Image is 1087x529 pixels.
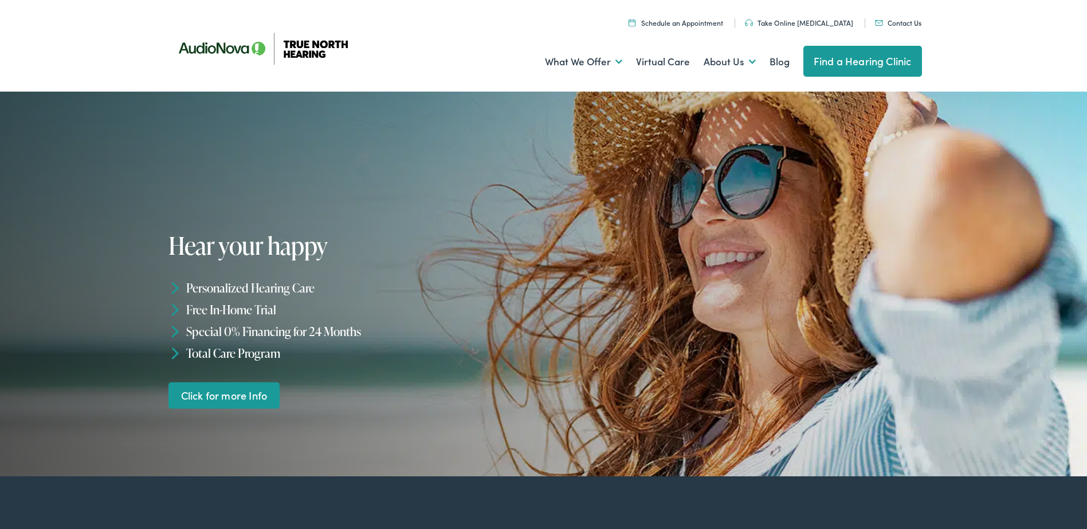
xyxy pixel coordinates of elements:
[629,18,723,27] a: Schedule an Appointment
[168,321,549,342] li: Special 0% Financing for 24 Months
[745,18,853,27] a: Take Online [MEDICAL_DATA]
[704,41,756,83] a: About Us
[770,41,790,83] a: Blog
[875,18,921,27] a: Contact Us
[803,46,922,77] a: Find a Hearing Clinic
[636,41,690,83] a: Virtual Care
[745,19,753,26] img: Headphones icon in color code ffb348
[629,19,635,26] img: Icon symbolizing a calendar in color code ffb348
[168,232,517,259] h1: Hear your happy
[168,299,549,321] li: Free In-Home Trial
[545,41,622,83] a: What We Offer
[875,20,883,26] img: Mail icon in color code ffb348, used for communication purposes
[168,382,280,409] a: Click for more Info
[168,342,549,364] li: Total Care Program
[168,277,549,299] li: Personalized Hearing Care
